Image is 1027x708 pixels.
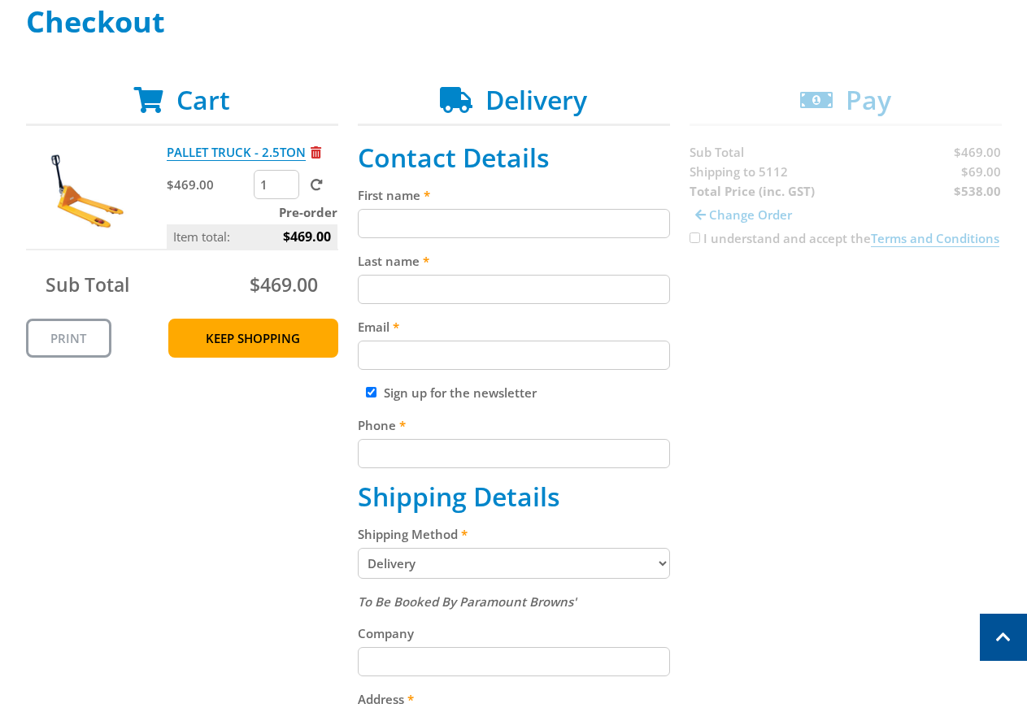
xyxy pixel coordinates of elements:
[167,202,337,222] p: Pre-order
[358,209,670,238] input: Please enter your first name.
[167,175,250,194] p: $469.00
[485,82,587,117] span: Delivery
[167,224,337,249] p: Item total:
[26,319,111,358] a: Print
[358,623,670,643] label: Company
[358,251,670,271] label: Last name
[358,317,670,337] label: Email
[39,142,137,240] img: PALLET TRUCK - 2.5TON
[358,275,670,304] input: Please enter your last name.
[358,185,670,205] label: First name
[46,271,129,298] span: Sub Total
[358,415,670,435] label: Phone
[250,271,318,298] span: $469.00
[358,593,577,610] em: To Be Booked By Paramount Browns'
[176,82,230,117] span: Cart
[26,6,1002,38] h1: Checkout
[358,142,670,173] h2: Contact Details
[167,144,306,161] a: PALLET TRUCK - 2.5TON
[358,481,670,512] h2: Shipping Details
[384,384,537,401] label: Sign up for the newsletter
[358,439,670,468] input: Please enter your telephone number.
[283,224,331,249] span: $469.00
[358,548,670,579] select: Please select a shipping method.
[311,144,321,160] a: Remove from cart
[358,341,670,370] input: Please enter your email address.
[168,319,338,358] a: Keep Shopping
[358,524,670,544] label: Shipping Method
